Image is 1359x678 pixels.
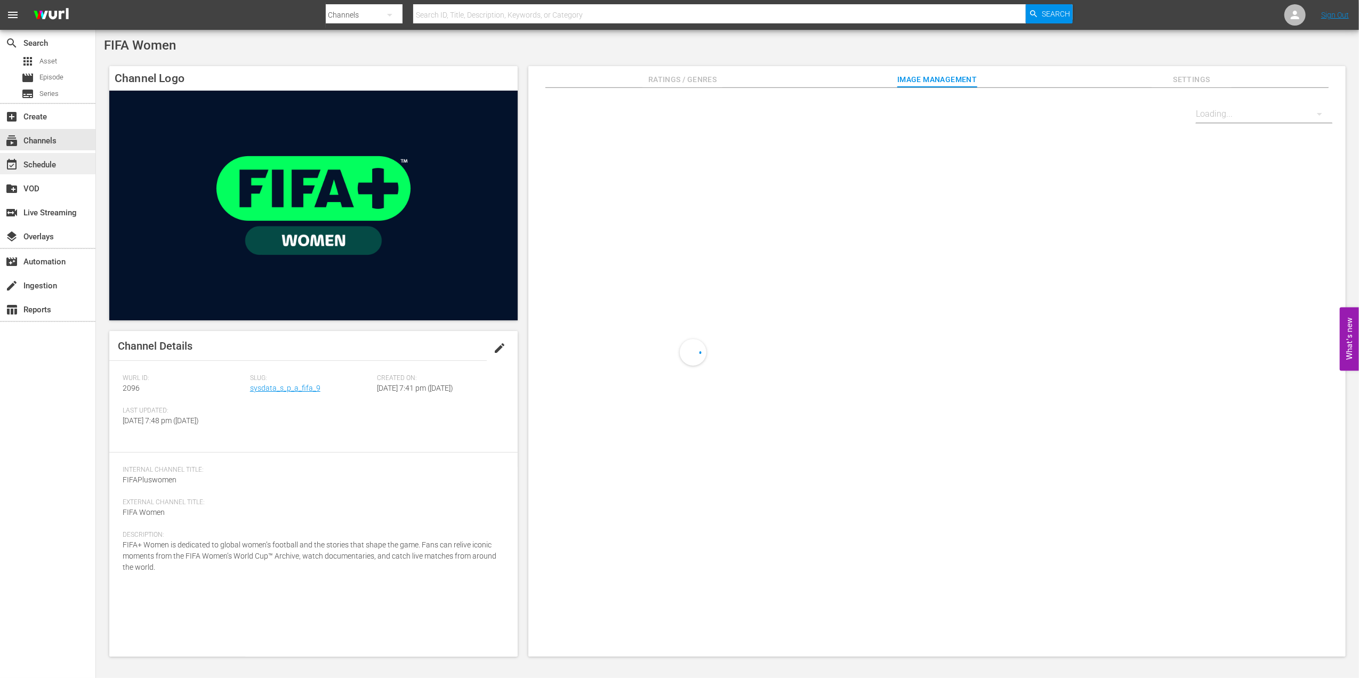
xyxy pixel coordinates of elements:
span: VOD [5,182,18,195]
span: Internal Channel Title: [123,466,499,474]
span: Reports [5,303,18,316]
a: Sign Out [1321,11,1349,19]
span: edit [493,342,506,354]
span: Episode [21,71,34,84]
span: Schedule [5,158,18,171]
span: Overlays [5,230,18,243]
span: [DATE] 7:41 pm ([DATE]) [377,384,454,392]
button: Open Feedback Widget [1340,308,1359,371]
button: Search [1026,4,1073,23]
span: Search [5,37,18,50]
span: Automation [5,255,18,268]
span: Series [39,88,59,99]
span: Last Updated: [123,407,245,415]
span: Create [5,110,18,123]
span: menu [6,9,19,21]
img: ans4CAIJ8jUAAAAAAAAAAAAAAAAAAAAAAAAgQb4GAAAAAAAAAAAAAAAAAAAAAAAAJMjXAAAAAAAAAAAAAAAAAAAAAAAAgAT5G... [26,3,77,28]
span: Description: [123,531,499,539]
span: Image Management [897,73,977,86]
span: Asset [39,56,57,67]
span: Settings [1152,73,1232,86]
span: Ratings / Genres [642,73,722,86]
span: Series [21,87,34,100]
span: Channel Details [118,340,192,352]
a: sysdata_s_p_a_fifa_9 [250,384,320,392]
span: Slug: [250,374,372,383]
span: Channels [5,134,18,147]
img: FIFA Women [109,91,518,320]
span: FIFA Women [104,38,176,53]
span: Created On: [377,374,500,383]
span: FIFAPluswomen [123,475,176,484]
span: Live Streaming [5,206,18,219]
span: External Channel Title: [123,498,499,507]
span: [DATE] 7:48 pm ([DATE]) [123,416,199,425]
span: FIFA+ Women is dedicated to global women’s football and the stories that shape the game. Fans can... [123,540,496,571]
span: Episode [39,72,63,83]
span: Wurl ID: [123,374,245,383]
span: Search [1042,4,1070,23]
button: edit [487,335,512,361]
span: FIFA Women [123,508,165,516]
span: Asset [21,55,34,68]
span: Ingestion [5,279,18,292]
span: 2096 [123,384,140,392]
h4: Channel Logo [109,66,518,91]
